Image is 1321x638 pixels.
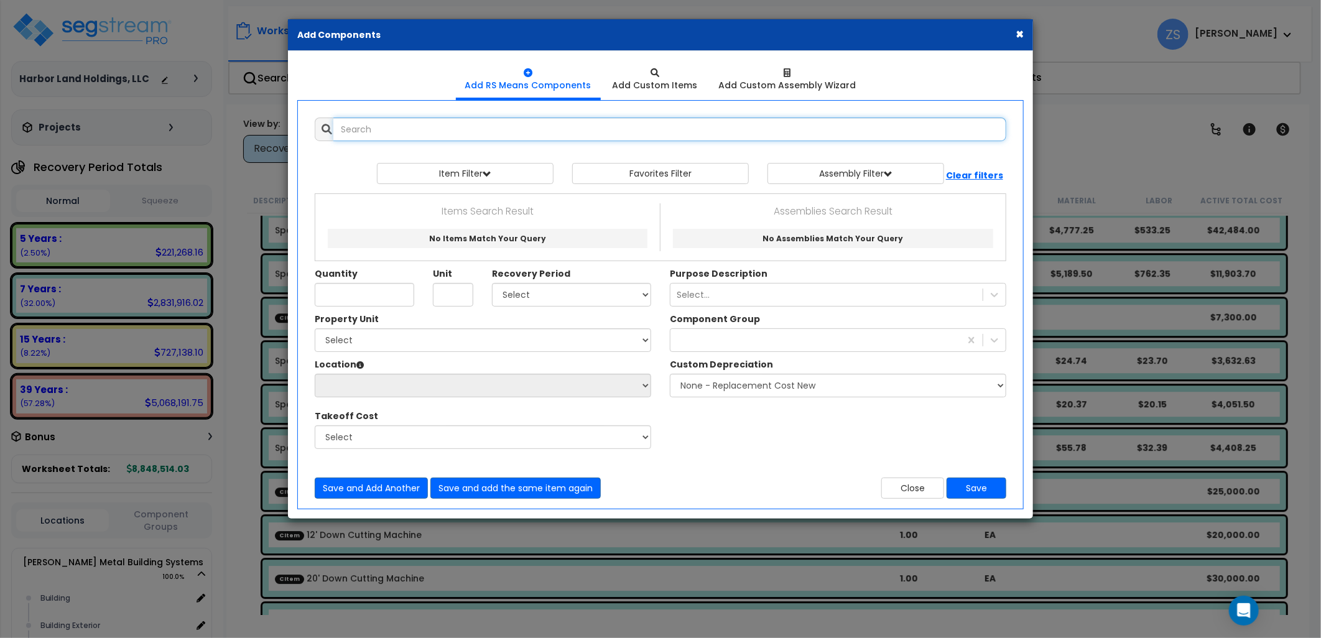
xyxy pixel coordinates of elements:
label: Quantity [315,267,358,280]
button: Save and Add Another [315,478,428,499]
span: No Items Match Your Query [429,233,546,244]
label: Location [315,358,364,371]
span: No Assemblies Match Your Query [763,233,904,244]
div: Add Custom Assembly Wizard [719,79,856,91]
div: Add RS Means Components [465,79,591,91]
label: Recovery Period [492,267,570,280]
button: Item Filter [377,163,554,184]
div: Open Intercom Messenger [1229,596,1259,626]
select: The Custom Item Descriptions in this Dropdown have been designated as 'Takeoff Costs' within thei... [315,425,651,449]
label: The Custom Item Descriptions in this Dropdown have been designated as 'Takeoff Costs' within thei... [315,410,378,422]
button: Save and add the same item again [430,478,601,499]
div: Select... [677,289,710,301]
b: Add Components [297,29,381,41]
label: Property Unit [315,313,379,325]
label: Unit [433,267,452,280]
div: Add Custom Items [613,79,698,91]
p: Items Search Result [325,203,651,220]
button: Close [881,478,944,499]
button: × [1016,27,1024,40]
button: Assembly Filter [767,163,944,184]
label: A Purpose Description Prefix can be used to customize the Item Description that will be shown in ... [670,267,767,280]
b: Clear filters [946,169,1003,182]
p: Assemblies Search Result [670,203,996,220]
button: Favorites Filter [572,163,749,184]
input: Search [333,118,1006,141]
label: Component Group [670,313,760,325]
button: Save [947,478,1006,499]
label: Custom Depreciation [670,358,773,371]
